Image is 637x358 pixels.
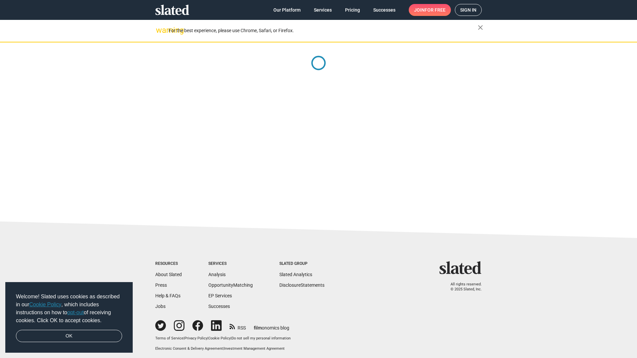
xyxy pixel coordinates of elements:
[155,304,166,309] a: Jobs
[208,272,226,277] a: Analysis
[183,336,184,340] span: |
[5,282,133,353] div: cookieconsent
[455,4,482,16] a: Sign in
[224,346,285,351] a: Investment Management Agreement
[208,261,253,267] div: Services
[268,4,306,16] a: Our Platform
[254,320,289,331] a: filmonomics blog
[231,336,232,340] span: |
[309,4,337,16] a: Services
[208,304,230,309] a: Successes
[16,293,122,325] span: Welcome! Slated uses cookies as described in our , which includes instructions on how to of recei...
[476,24,484,31] mat-icon: close
[230,321,246,331] a: RSS
[414,4,446,16] span: Join
[368,4,401,16] a: Successes
[279,282,324,288] a: DisclosureStatements
[155,261,182,267] div: Resources
[340,4,365,16] a: Pricing
[273,4,301,16] span: Our Platform
[169,26,478,35] div: For the best experience, please use Chrome, Safari, or Firefox.
[279,261,324,267] div: Slated Group
[184,336,207,340] a: Privacy Policy
[314,4,332,16] span: Services
[232,336,291,341] button: Do not sell my personal information
[155,346,223,351] a: Electronic Consent & Delivery Agreement
[155,282,167,288] a: Press
[67,310,84,315] a: opt-out
[208,293,232,298] a: EP Services
[208,282,253,288] a: OpportunityMatching
[345,4,360,16] span: Pricing
[208,336,231,340] a: Cookie Policy
[444,282,482,292] p: All rights reserved. © 2025 Slated, Inc.
[373,4,395,16] span: Successes
[155,336,183,340] a: Terms of Service
[155,293,180,298] a: Help & FAQs
[223,346,224,351] span: |
[155,272,182,277] a: About Slated
[16,330,122,342] a: dismiss cookie message
[207,336,208,340] span: |
[254,325,262,330] span: film
[29,302,61,307] a: Cookie Policy
[460,4,476,16] span: Sign in
[156,26,164,34] mat-icon: warning
[409,4,451,16] a: Joinfor free
[425,4,446,16] span: for free
[279,272,312,277] a: Slated Analytics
